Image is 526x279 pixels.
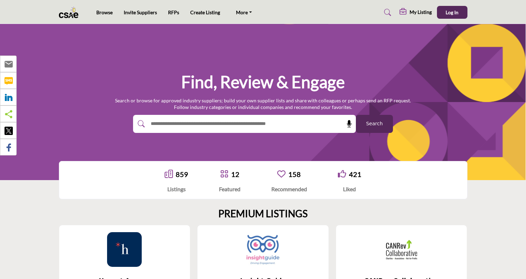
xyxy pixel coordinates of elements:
[338,185,361,193] div: Liked
[231,170,239,178] a: 12
[168,9,179,15] a: RFPs
[271,185,307,193] div: Recommended
[219,185,240,193] div: Featured
[124,9,157,15] a: Invite Suppliers
[437,6,467,19] button: Log In
[246,232,280,267] img: Insight Guide
[446,9,458,15] span: Log In
[115,97,411,111] p: Search or browse for approved industry suppliers; build your own supplier lists and share with co...
[107,232,142,267] img: Honest Agency
[410,9,432,15] h5: My Listing
[366,120,383,127] span: Search
[231,8,257,17] a: More
[277,170,286,179] a: Go to Recommended
[349,170,361,178] a: 421
[96,9,113,15] a: Browse
[218,208,308,220] h2: PREMIUM LISTINGS
[181,71,345,93] h1: Find, Review & Engage
[288,170,301,178] a: 158
[220,170,228,179] a: Go to Featured
[190,9,220,15] a: Create Listing
[59,7,82,18] img: Site Logo
[338,170,346,178] i: Go to Liked
[384,232,419,267] img: CANRev Collaborative
[400,8,432,17] div: My Listing
[356,115,393,133] button: Search
[176,170,188,178] a: 859
[165,185,188,193] div: Listings
[377,7,396,18] a: Search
